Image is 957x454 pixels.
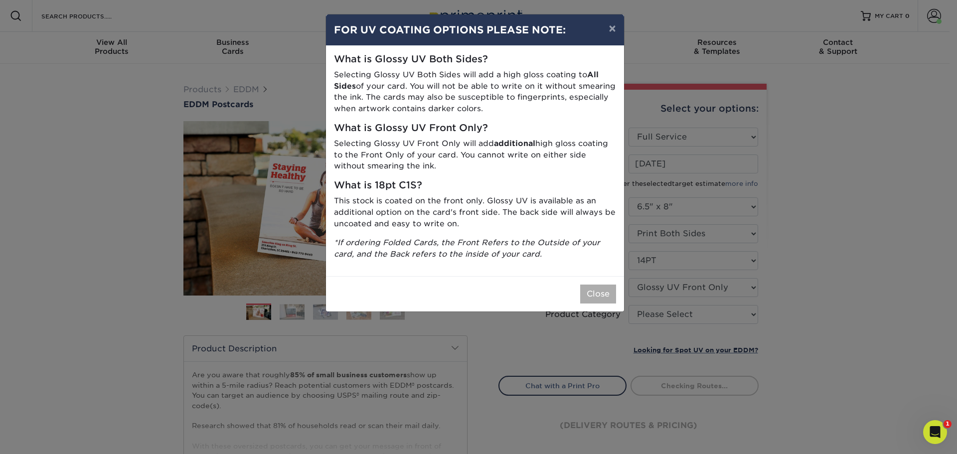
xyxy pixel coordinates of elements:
iframe: Intercom live chat [923,420,947,444]
strong: All Sides [334,70,599,91]
strong: additional [494,139,535,148]
h5: What is 18pt C1S? [334,180,616,191]
h5: What is Glossy UV Front Only? [334,123,616,134]
h4: FOR UV COATING OPTIONS PLEASE NOTE: [334,22,616,37]
p: Selecting Glossy UV Both Sides will add a high gloss coating to of your card. You will not be abl... [334,69,616,115]
p: This stock is coated on the front only. Glossy UV is available as an additional option on the car... [334,195,616,229]
h5: What is Glossy UV Both Sides? [334,54,616,65]
button: Close [580,285,616,303]
p: Selecting Glossy UV Front Only will add high gloss coating to the Front Only of your card. You ca... [334,138,616,172]
span: 1 [944,420,952,428]
button: × [601,14,624,42]
i: *If ordering Folded Cards, the Front Refers to the Outside of your card, and the Back refers to t... [334,238,600,259]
